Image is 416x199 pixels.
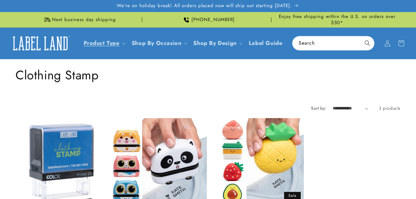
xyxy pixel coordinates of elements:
[7,31,74,55] a: Label Land
[274,12,401,27] div: Announcement
[361,36,374,50] button: Search
[145,12,271,27] div: Announcement
[128,36,190,51] summary: Shop By Occasion
[274,14,401,26] span: Enjoy free shipping within the U.S. on orders over $50*
[9,34,71,53] img: Label Land
[379,105,401,111] span: 3 products
[286,170,410,193] iframe: Gorgias Floating Chat
[15,12,142,27] div: Announcement
[84,39,120,47] a: Product Type
[311,105,326,111] label: Sort by:
[132,40,182,47] span: Shop By Occasion
[191,17,235,23] span: [PHONE_NUMBER]
[190,36,245,51] summary: Shop By Design
[249,40,282,47] span: Label Guide
[52,17,116,23] span: Next business day shipping
[15,67,401,83] h1: Clothing Stamp
[117,3,292,9] span: We’re on holiday break! All orders placed now will ship out starting [DATE].
[80,36,128,51] summary: Product Type
[193,39,236,47] a: Shop By Design
[245,36,286,51] a: Label Guide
